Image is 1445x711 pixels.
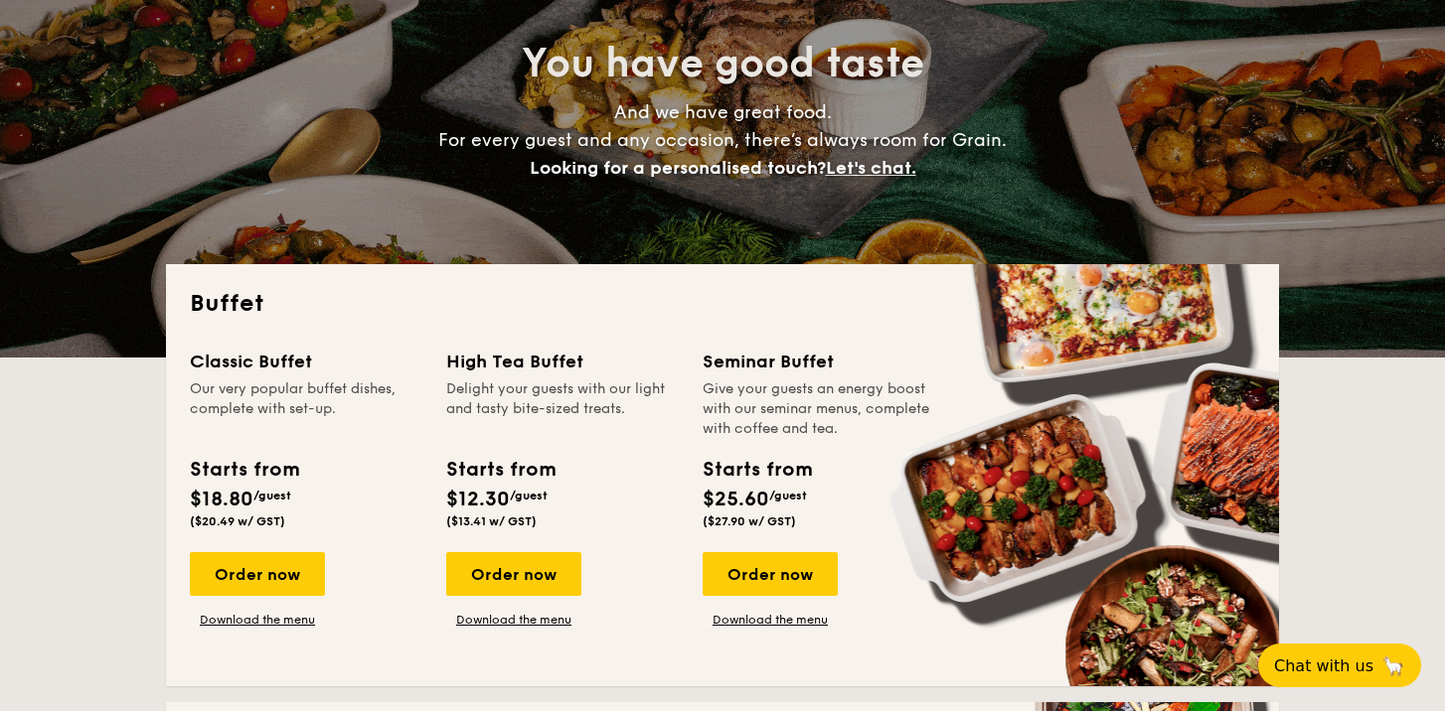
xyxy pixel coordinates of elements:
[190,348,422,375] div: Classic Buffet
[1381,654,1405,677] span: 🦙
[190,514,285,528] span: ($20.49 w/ GST)
[703,455,811,485] div: Starts from
[703,514,796,528] span: ($27.90 w/ GST)
[446,612,581,628] a: Download the menu
[446,348,679,375] div: High Tea Buffet
[446,514,537,528] span: ($13.41 w/ GST)
[826,157,916,179] span: Let's chat.
[769,489,807,502] span: /guest
[510,489,548,502] span: /guest
[1258,643,1421,687] button: Chat with us🦙
[703,348,935,375] div: Seminar Buffet
[703,379,935,439] div: Give your guests an energy boost with our seminar menus, complete with coffee and tea.
[703,612,838,628] a: Download the menu
[190,288,1255,320] h2: Buffet
[703,488,769,511] span: $25.60
[190,455,298,485] div: Starts from
[190,612,325,628] a: Download the menu
[190,379,422,439] div: Our very popular buffet dishes, complete with set-up.
[446,552,581,596] div: Order now
[190,488,253,511] span: $18.80
[1274,656,1373,675] span: Chat with us
[190,552,325,596] div: Order now
[253,489,291,502] span: /guest
[446,488,510,511] span: $12.30
[703,552,838,596] div: Order now
[446,379,679,439] div: Delight your guests with our light and tasty bite-sized treats.
[530,157,826,179] span: Looking for a personalised touch?
[446,455,555,485] div: Starts from
[438,101,1007,179] span: And we have great food. For every guest and any occasion, there’s always room for Grain.
[522,40,924,87] span: You have good taste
